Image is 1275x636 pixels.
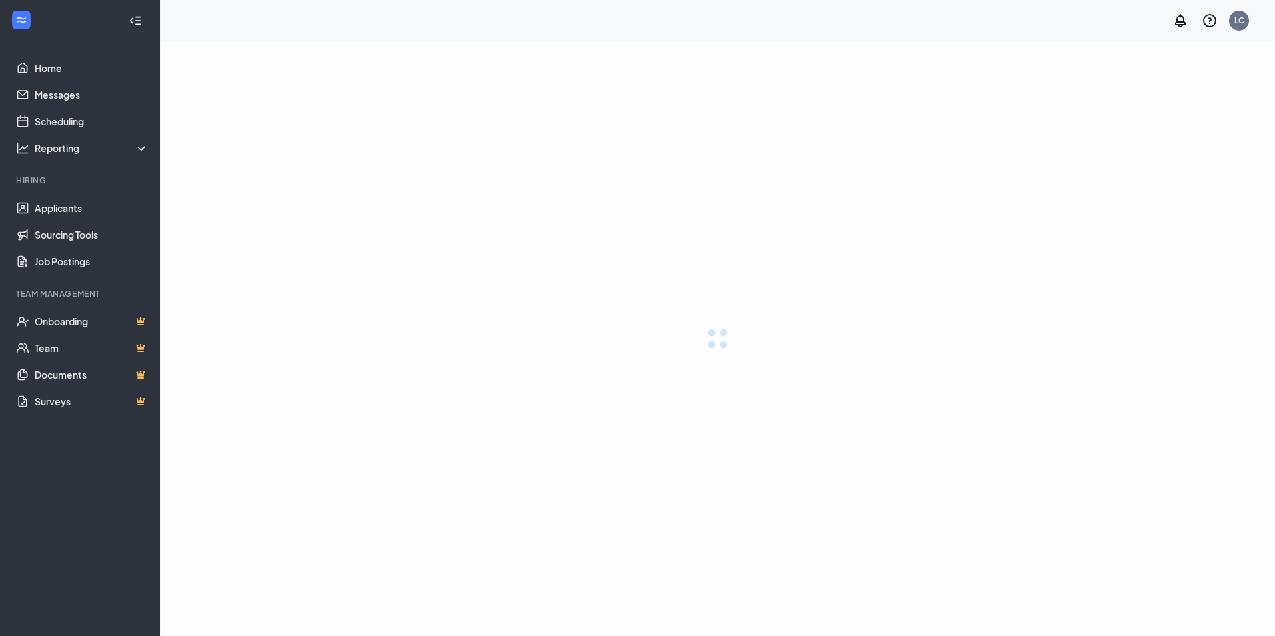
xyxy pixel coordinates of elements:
[35,108,149,135] a: Scheduling
[35,308,149,335] a: OnboardingCrown
[35,141,149,155] div: Reporting
[35,361,149,388] a: DocumentsCrown
[129,14,142,27] svg: Collapse
[15,13,28,27] svg: WorkstreamLogo
[35,195,149,221] a: Applicants
[16,288,146,299] div: Team Management
[1234,15,1244,26] div: LC
[1172,13,1188,29] svg: Notifications
[1202,13,1218,29] svg: QuestionInfo
[16,175,146,186] div: Hiring
[16,141,29,155] svg: Analysis
[35,388,149,415] a: SurveysCrown
[35,81,149,108] a: Messages
[35,248,149,275] a: Job Postings
[35,335,149,361] a: TeamCrown
[35,55,149,81] a: Home
[35,221,149,248] a: Sourcing Tools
